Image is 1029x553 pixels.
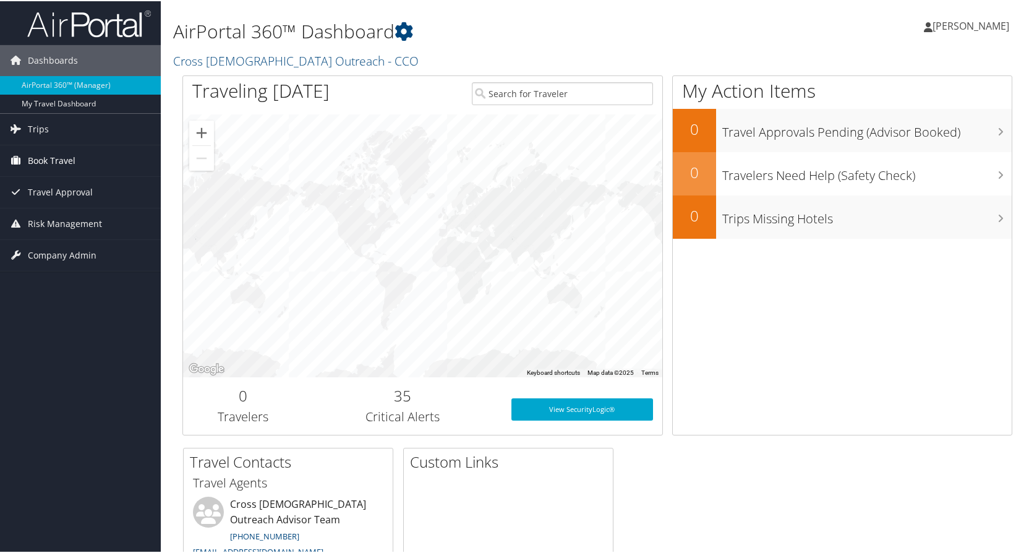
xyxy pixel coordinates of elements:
button: Keyboard shortcuts [527,367,580,376]
span: [PERSON_NAME] [933,18,1009,32]
span: Travel Approval [28,176,93,207]
h2: 0 [673,204,716,225]
h2: 0 [192,384,294,405]
a: 0Travel Approvals Pending (Advisor Booked) [673,108,1012,151]
span: Dashboards [28,44,78,75]
h2: 0 [673,161,716,182]
img: airportal-logo.png [27,8,151,37]
img: Google [186,360,227,376]
h3: Travel Approvals Pending (Advisor Booked) [722,116,1012,140]
h3: Trips Missing Hotels [722,203,1012,226]
a: [PERSON_NAME] [924,6,1022,43]
h3: Travel Agents [193,473,383,491]
button: Zoom out [189,145,214,169]
h2: 35 [312,384,493,405]
a: Cross [DEMOGRAPHIC_DATA] Outreach - CCO [173,51,422,68]
h2: Custom Links [410,450,613,471]
span: Map data ©2025 [587,368,634,375]
h2: 0 [673,118,716,139]
h1: My Action Items [673,77,1012,103]
h3: Critical Alerts [312,407,493,424]
a: Terms (opens in new tab) [641,368,659,375]
h2: Travel Contacts [190,450,393,471]
h1: AirPortal 360™ Dashboard [173,17,739,43]
a: Open this area in Google Maps (opens a new window) [186,360,227,376]
a: View SecurityLogic® [511,397,652,419]
span: Risk Management [28,207,102,238]
button: Zoom in [189,119,214,144]
span: Book Travel [28,144,75,175]
h3: Travelers [192,407,294,424]
h3: Travelers Need Help (Safety Check) [722,160,1012,183]
a: 0Trips Missing Hotels [673,194,1012,238]
input: Search for Traveler [472,81,653,104]
span: Company Admin [28,239,96,270]
span: Trips [28,113,49,144]
h1: Traveling [DATE] [192,77,330,103]
a: [PHONE_NUMBER] [230,529,299,541]
a: 0Travelers Need Help (Safety Check) [673,151,1012,194]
